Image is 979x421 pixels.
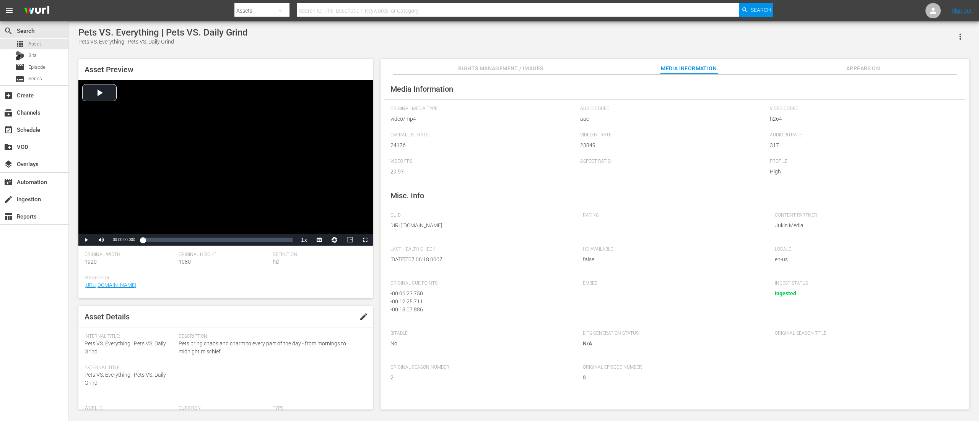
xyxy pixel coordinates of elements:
[85,365,175,371] span: External Title:
[4,91,13,100] span: Create
[78,234,94,246] button: Play
[179,405,269,411] span: Duration
[580,115,766,123] span: aac
[390,141,576,149] span: 24176
[770,159,956,165] span: Profile
[28,75,42,83] span: Series
[390,115,576,123] span: video/mp4
[327,234,342,246] button: Jump To Time
[312,234,327,246] button: Captions
[390,212,571,219] span: GUID
[583,256,764,264] span: false
[78,80,373,246] div: Video Player
[179,334,363,340] span: Description:
[28,40,41,48] span: Asset
[739,3,773,17] button: Search
[390,191,424,200] span: Misc. Info
[770,168,956,176] span: High
[775,246,956,253] span: Locale
[296,234,312,246] button: Playback Rate
[4,178,13,187] span: Automation
[770,141,956,149] span: 317
[15,63,24,72] span: Episode
[85,65,133,74] span: Asset Preview
[273,405,363,411] span: Type
[113,238,135,242] span: 00:00:00.000
[390,280,571,287] span: Original Cue Points
[583,374,764,382] span: 8
[583,340,592,347] span: N/A
[18,2,55,20] img: ans4CAIJ8jUAAAAAAAAAAAAAAAAAAAAAAAAgQb4GAAAAAAAAAAAAAAAAAAAAAAAAJMjXAAAAAAAAAAAAAAAAAAAAAAAAgAT5G...
[390,330,571,337] span: Bitable
[583,212,764,219] span: Rating
[179,252,269,258] span: Original Height
[583,330,764,337] span: Bits Generation Status
[834,64,892,73] span: Appears On
[94,234,109,246] button: Mute
[458,64,543,73] span: Rights Management / Images
[85,405,175,411] span: Wurl Id
[775,212,956,219] span: Content Partner
[390,256,571,264] span: [DATE]T07:06:18.000Z
[775,330,956,337] span: Original Season Title
[583,364,764,371] span: Original Episode Number
[15,51,24,60] div: Bits
[390,84,453,94] span: Media Information
[583,280,764,287] span: Embed
[952,8,972,14] a: Sign Out
[78,27,248,38] div: Pets VS. Everything | Pets VS. Daily Grind
[4,195,13,204] span: Ingestion
[359,312,368,321] span: edit
[390,168,576,176] span: 29.97
[273,252,363,258] span: Definition
[580,141,766,149] span: 23849
[770,132,956,138] span: Audio Bitrate
[355,308,373,326] button: edit
[580,106,766,112] span: Audio Codec
[85,252,175,258] span: Original Width
[15,74,24,84] span: Series
[358,234,373,246] button: Fullscreen
[4,142,13,152] span: VOD
[179,340,363,356] span: Pets bring chaos and charm to every part of the day - from mornings to midnight mischief.
[775,280,956,287] span: Ingest Status
[85,259,97,265] span: 1920
[4,26,13,36] span: Search
[4,160,13,169] span: Overlays
[4,125,13,134] span: Schedule
[85,312,130,321] span: Asset Details
[390,306,568,314] div: - 00:18:07.886
[775,290,796,296] span: Ingested
[390,106,576,112] span: Original Media Type
[85,372,166,386] span: Pets VS. Everything | Pets VS. Daily Grind
[770,115,956,123] span: h264
[390,246,571,253] span: Last Health Check
[342,234,358,246] button: Picture-in-Picture
[390,298,568,306] div: - 00:12:25.711
[4,212,13,221] span: Reports
[751,3,771,17] span: Search
[4,108,13,117] span: Channels
[660,64,717,73] span: Media Information
[85,282,136,288] a: [URL][DOMAIN_NAME]
[390,290,568,298] div: - 00:06:23.750
[770,106,956,112] span: Video Codec
[775,256,956,264] span: en-us
[390,222,571,230] span: [URL][DOMAIN_NAME]
[179,259,191,265] span: 1080
[5,6,14,15] span: menu
[390,132,576,138] span: Overall Bitrate
[273,259,279,265] span: hd
[85,334,175,340] span: Internal Title:
[390,340,571,348] span: No
[143,238,293,242] div: Progress Bar
[390,159,576,165] span: Video FPS
[28,52,37,59] span: Bits
[78,38,248,46] div: Pets VS. Everything | Pets VS. Daily Grind
[583,246,764,253] span: HD Available
[85,275,363,281] span: Source Url
[775,222,956,230] span: Jukin Media
[85,340,166,355] span: Pets VS. Everything | Pets VS. Daily Grind
[580,159,766,165] span: Aspect Ratio
[28,63,46,71] span: Episode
